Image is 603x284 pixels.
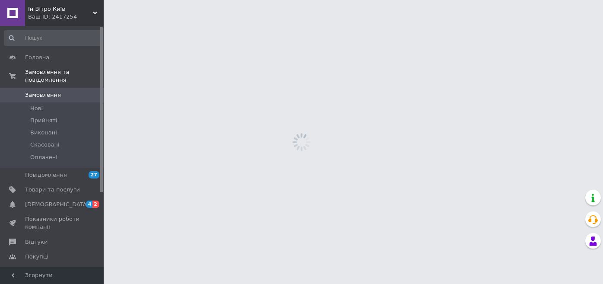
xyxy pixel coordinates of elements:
[25,171,67,179] span: Повідомлення
[89,171,99,179] span: 27
[25,186,80,194] span: Товари та послуги
[25,68,104,84] span: Замовлення та повідомлення
[30,141,60,149] span: Скасовані
[30,105,43,112] span: Нові
[25,201,89,208] span: [DEMOGRAPHIC_DATA]
[28,13,104,21] div: Ваш ID: 2417254
[86,201,93,208] span: 4
[25,238,48,246] span: Відгуки
[30,117,57,124] span: Прийняті
[30,129,57,137] span: Виконані
[25,253,48,261] span: Покупці
[25,54,49,61] span: Головна
[30,153,57,161] span: Оплачені
[92,201,99,208] span: 2
[4,30,102,46] input: Пошук
[28,5,93,13] span: Ін Вітро Київ
[25,215,80,231] span: Показники роботи компанії
[25,91,61,99] span: Замовлення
